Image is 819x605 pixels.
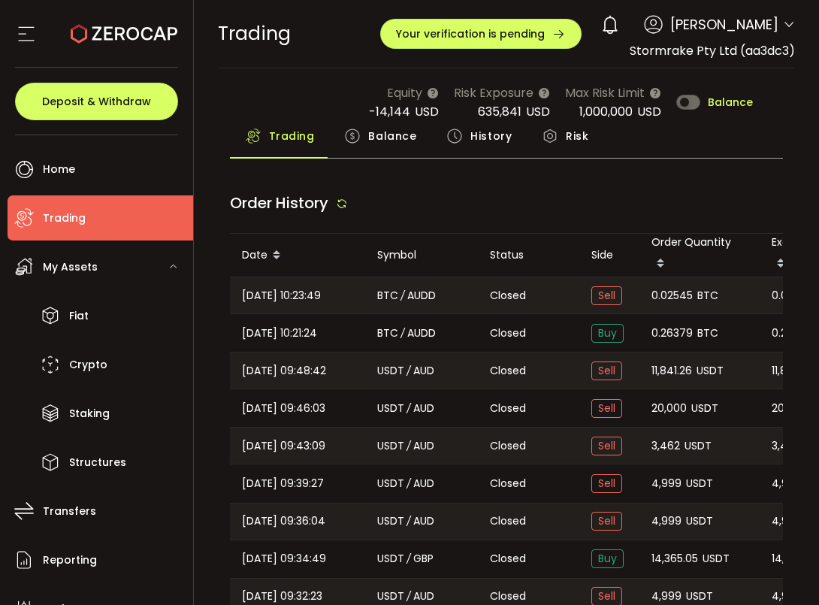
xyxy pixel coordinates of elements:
[651,362,692,380] span: 11,841.26
[637,103,661,120] span: USD
[406,588,411,605] em: /
[406,437,411,455] em: /
[69,305,89,327] span: Fiat
[686,513,713,530] span: USDT
[407,325,436,342] span: AUDD
[478,103,521,120] span: 635,841
[566,121,588,151] span: Risk
[377,325,398,342] span: BTC
[591,512,622,531] span: Sell
[651,550,698,567] span: 14,365.05
[651,513,681,530] span: 4,999
[400,287,405,304] em: /
[230,192,328,213] span: Order History
[377,513,404,530] span: USDT
[43,159,75,180] span: Home
[15,83,178,120] button: Deposit & Withdraw
[406,362,411,380] em: /
[651,287,693,304] span: 0.02545
[380,19,582,49] button: Your verification is pending
[772,325,813,342] span: 0.26379
[490,438,526,454] span: Closed
[591,399,622,418] span: Sell
[413,475,434,492] span: AUD
[396,29,545,39] span: Your verification is pending
[591,437,622,455] span: Sell
[670,14,778,35] span: [PERSON_NAME]
[413,588,434,605] span: AUD
[772,588,802,605] span: 4,999
[377,550,404,567] span: USDT
[639,234,760,277] div: Order Quantity
[591,474,622,493] span: Sell
[565,83,645,102] span: Max Risk Limit
[407,287,436,304] span: AUDD
[772,362,812,380] span: 11,841.26
[415,103,439,120] span: USD
[377,475,404,492] span: USDT
[242,437,325,455] span: [DATE] 09:43:09
[377,437,404,455] span: USDT
[387,83,422,102] span: Equity
[406,400,411,417] em: /
[697,325,718,342] span: BTC
[369,103,410,120] span: -14,144
[69,354,107,376] span: Crypto
[43,207,86,229] span: Trading
[377,287,398,304] span: BTC
[490,476,526,492] span: Closed
[691,400,718,417] span: USDT
[454,83,533,102] span: Risk Exposure
[703,550,730,567] span: USDT
[685,437,712,455] span: USDT
[591,549,624,568] span: Buy
[630,42,795,59] span: Stormrake Pty Ltd (aa3dc3)
[242,550,326,567] span: [DATE] 09:34:49
[43,549,97,571] span: Reporting
[400,325,405,342] em: /
[377,362,404,380] span: USDT
[242,588,322,605] span: [DATE] 09:32:23
[365,247,478,264] div: Symbol
[242,325,317,342] span: [DATE] 10:21:24
[579,247,639,264] div: Side
[43,256,98,278] span: My Assets
[651,437,680,455] span: 3,462
[406,475,411,492] em: /
[686,475,713,492] span: USDT
[490,401,526,416] span: Closed
[591,361,622,380] span: Sell
[490,588,526,604] span: Closed
[490,288,526,304] span: Closed
[269,121,315,151] span: Trading
[697,287,718,304] span: BTC
[377,588,404,605] span: USDT
[377,400,404,417] span: USDT
[686,588,713,605] span: USDT
[591,324,624,343] span: Buy
[697,362,724,380] span: USDT
[490,363,526,379] span: Closed
[772,513,802,530] span: 4,999
[478,247,579,264] div: Status
[651,325,693,342] span: 0.26379
[413,437,434,455] span: AUD
[406,513,411,530] em: /
[42,96,151,107] span: Deposit & Withdraw
[69,452,126,473] span: Structures
[242,287,321,304] span: [DATE] 10:23:49
[772,475,802,492] span: 4,999
[230,243,365,268] div: Date
[651,588,681,605] span: 4,999
[413,550,434,567] span: GBP
[772,550,818,567] span: 14,365.05
[242,513,325,530] span: [DATE] 09:36:04
[708,97,753,107] span: Balance
[490,325,526,341] span: Closed
[69,403,110,425] span: Staking
[368,121,416,151] span: Balance
[651,400,687,417] span: 20,000
[43,501,96,522] span: Transfers
[490,551,526,567] span: Closed
[413,400,434,417] span: AUD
